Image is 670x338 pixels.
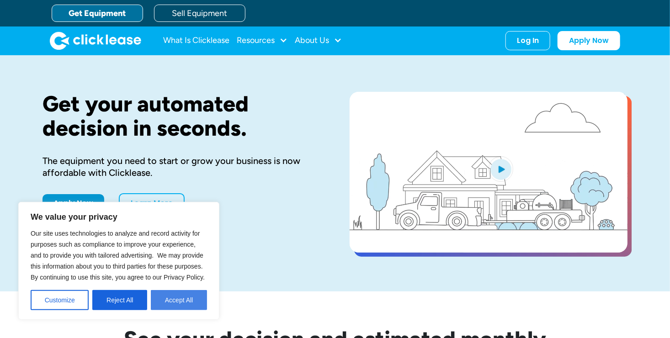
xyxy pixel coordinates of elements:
a: home [50,32,141,50]
p: We value your privacy [31,211,207,222]
button: Customize [31,290,89,310]
a: Sell Equipment [154,5,245,22]
div: The equipment you need to start or grow your business is now affordable with Clicklease. [43,155,320,179]
span: Our site uses technologies to analyze and record activity for purposes such as compliance to impr... [31,230,205,281]
a: Apply Now [558,31,620,50]
img: Clicklease logo [50,32,141,50]
div: About Us [295,32,342,50]
img: Blue play button logo on a light blue circular background [489,156,513,182]
a: What Is Clicklease [163,32,229,50]
h1: Get your automated decision in seconds. [43,92,320,140]
div: Resources [237,32,287,50]
a: Get Equipment [52,5,143,22]
div: We value your privacy [18,202,219,320]
a: open lightbox [350,92,627,253]
a: Learn More [119,193,185,213]
div: Log In [517,36,539,45]
button: Reject All [92,290,147,310]
button: Accept All [151,290,207,310]
a: Apply Now [43,194,104,212]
